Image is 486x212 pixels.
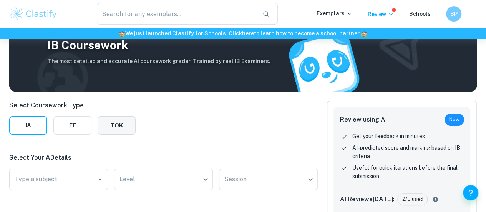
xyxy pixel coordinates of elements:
[119,30,125,37] span: 🏫
[409,11,431,17] a: Schools
[98,116,136,135] button: TOK
[450,10,458,18] h6: SP
[352,144,464,160] p: AI-predicted score and marking based on IB criteria
[97,3,256,25] input: Search for any exemplars...
[340,115,386,124] h6: Review using AI
[2,29,484,38] h6: We just launched Clastify for Schools. Click to learn how to become a school partner.
[48,57,270,65] h6: The most detailed and accurate AI coursework grader. Trained by real IB Examiners.
[317,9,352,18] p: Exemplars
[340,195,394,204] h6: AI Reviews [DATE] :
[446,6,461,22] button: SP
[431,196,440,202] svg: Currently AI Markings are limited at 5 per day and 50 per month. The limits will increase as we s...
[242,30,254,37] a: here
[9,116,47,135] button: IA
[9,101,136,110] p: Select Coursework Type
[95,174,105,185] button: Open
[361,30,367,37] span: 🏫
[352,132,425,140] p: Get your feedback in minutes
[352,164,464,180] p: Useful for quick iterations before the final submission
[445,116,464,124] span: New
[9,6,58,22] img: Clastify logo
[463,185,478,200] button: Help and Feedback
[9,153,318,162] p: Select Your IA Details
[53,116,91,135] button: EE
[368,10,394,18] p: Review
[9,2,477,92] img: AI Review Cover
[398,195,427,203] span: 2/5 used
